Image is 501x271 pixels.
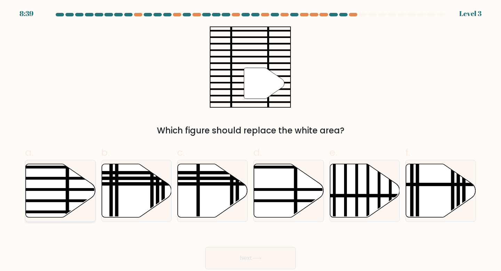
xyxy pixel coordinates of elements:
span: a. [25,146,33,159]
span: e. [329,146,337,159]
div: 8:39 [19,8,33,19]
span: d. [253,146,262,159]
div: Level 3 [459,8,482,19]
span: c. [177,146,185,159]
div: Which figure should replace the white area? [29,124,472,137]
span: f. [405,146,410,159]
button: Next [205,247,296,269]
g: " [244,68,285,99]
span: b. [101,146,110,159]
